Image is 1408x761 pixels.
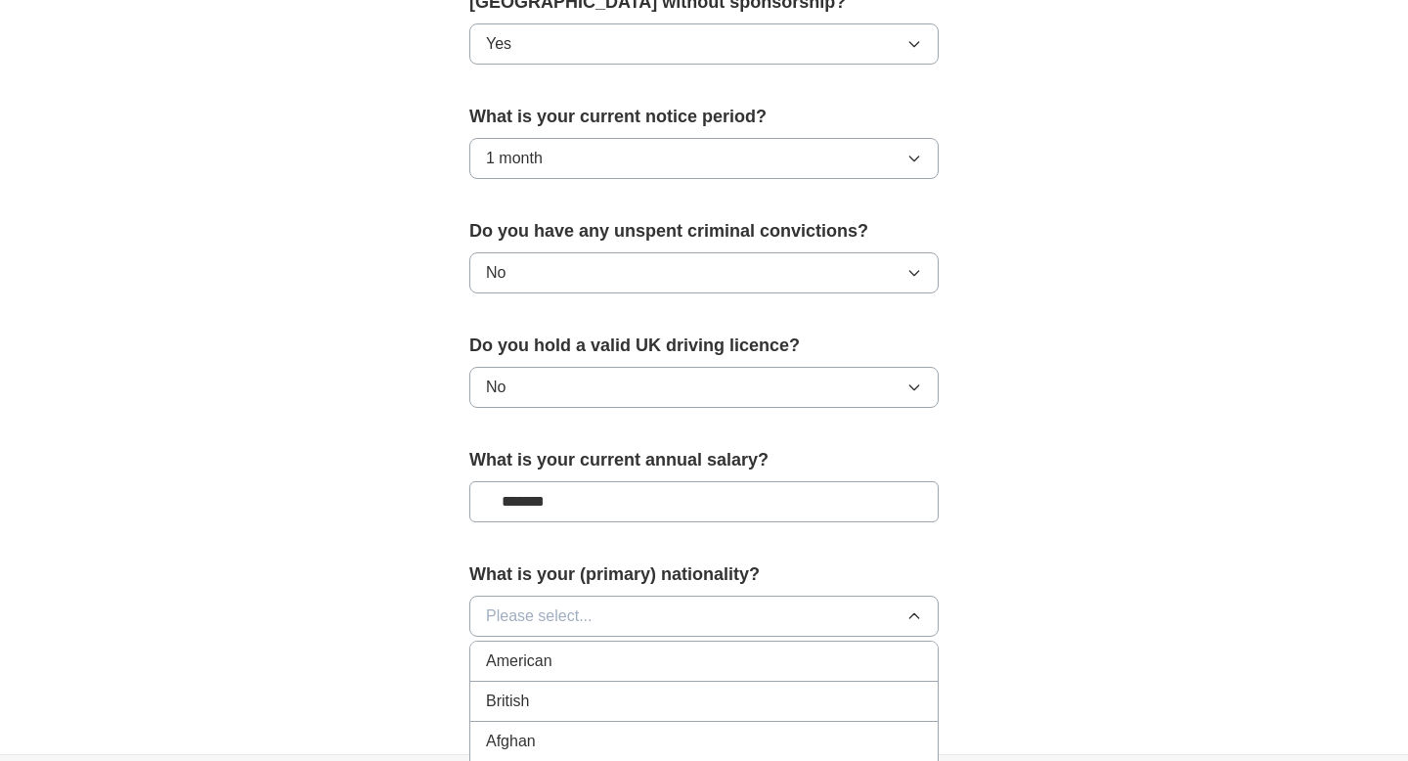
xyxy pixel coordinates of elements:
[486,690,529,713] span: British
[469,218,939,245] label: Do you have any unspent criminal convictions?
[469,561,939,588] label: What is your (primary) nationality?
[469,596,939,637] button: Please select...
[469,367,939,408] button: No
[469,333,939,359] label: Do you hold a valid UK driving licence?
[469,252,939,293] button: No
[486,376,506,399] span: No
[486,604,593,628] span: Please select...
[486,32,511,56] span: Yes
[469,23,939,65] button: Yes
[486,261,506,285] span: No
[486,147,543,170] span: 1 month
[486,730,536,753] span: Afghan
[469,138,939,179] button: 1 month
[469,104,939,130] label: What is your current notice period?
[469,447,939,473] label: What is your current annual salary?
[486,649,552,673] span: American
